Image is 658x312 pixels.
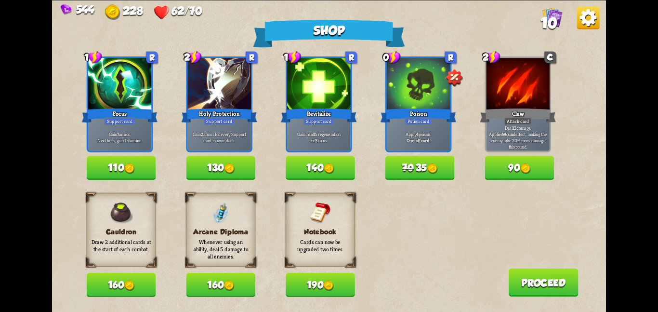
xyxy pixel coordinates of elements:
[289,131,349,143] p: Gain health regeneration for turns.
[284,51,302,64] div: 1
[109,202,133,224] img: Cauldron.png
[246,51,257,63] div: R
[124,163,135,174] img: Gold.png
[388,131,448,137] p: Apply poison.
[542,6,563,29] div: View all the cards in your deck
[520,163,531,174] img: Gold.png
[324,280,334,291] img: Gold.png
[324,163,334,174] img: Gold.png
[513,124,516,131] b: 12
[416,131,419,137] b: 4
[290,228,350,236] h3: Notebook
[383,51,401,64] div: 0
[544,51,556,63] div: C
[123,4,143,17] span: 228
[446,69,463,87] img: Discount_Icon.png
[212,202,229,224] img: ArcaneDiploma.png
[253,19,405,47] div: Shop
[480,107,556,123] div: Claw
[281,107,357,123] div: Revitalize
[92,238,151,253] p: Draw 2 additional cards at the start of each combat.
[117,131,119,137] b: 7
[82,107,158,123] div: Focus
[124,280,135,291] img: Gold.png
[204,117,235,125] div: Support card
[105,4,143,20] div: Gold
[154,4,202,20] div: Health
[427,163,438,174] img: Gold.png
[92,228,151,236] h3: Cauldron
[385,156,455,180] button: 7035
[502,131,515,137] b: Wound
[105,4,120,20] img: Gold.png
[191,238,250,260] p: Whenever using an ability, deal 5 damage to all enemies.
[186,156,255,180] button: 130
[310,202,331,224] img: Notebook.png
[201,131,203,137] b: 2
[405,117,432,125] div: Potion card
[540,14,557,31] span: 10
[445,51,457,63] div: R
[381,107,457,123] div: Poison
[146,51,158,63] div: R
[186,273,255,297] button: 160
[61,3,94,15] div: Gems
[407,137,430,143] b: One-off card.
[90,131,150,143] p: Gain armor. Next turn, gain 1 stamina.
[508,268,578,296] button: Proceed
[315,137,317,143] b: 3
[61,4,72,15] img: Gem.png
[189,131,250,143] p: Gain armor for every Support card in your deck.
[290,238,350,253] p: Cards can now be upgraded two times.
[184,51,202,64] div: 2
[303,117,334,125] div: Support card
[181,107,257,123] div: Holy Protection
[402,162,413,173] span: 70
[483,51,500,64] div: 2
[104,117,135,125] div: Support card
[87,156,156,180] button: 110
[286,273,355,297] button: 190
[345,51,357,63] div: R
[84,51,102,64] div: 1
[224,280,235,291] img: Gold.png
[171,4,202,17] span: 62/70
[577,6,600,29] img: Options_Button.png
[485,156,554,180] button: 90
[154,4,169,20] img: Heart.png
[488,124,548,149] p: Deal damage. Applies effect, making the enemy take 20% more damage this round.
[224,163,235,174] img: Gold.png
[191,228,250,236] h3: Arcane Diploma
[286,156,355,180] button: 140
[87,273,156,297] button: 160
[504,117,532,125] div: Attack card
[542,6,563,27] img: Cards_Icon.png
